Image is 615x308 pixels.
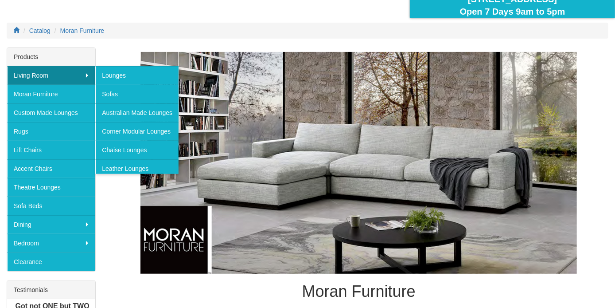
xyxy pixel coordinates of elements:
[7,66,95,85] a: Living Room
[7,253,95,271] a: Clearance
[140,52,577,274] img: Moran Furniture
[95,66,179,85] a: Lounges
[95,103,179,122] a: Australian Made Lounges
[7,178,95,197] a: Theatre Lounges
[7,103,95,122] a: Custom Made Lounges
[7,281,95,299] div: Testimonials
[29,27,51,34] a: Catalog
[7,197,95,215] a: Sofa Beds
[7,159,95,178] a: Accent Chairs
[7,215,95,234] a: Dining
[7,85,95,103] a: Moran Furniture
[95,85,179,103] a: Sofas
[109,283,608,300] h1: Moran Furniture
[7,141,95,159] a: Lift Chairs
[60,27,105,34] a: Moran Furniture
[95,141,179,159] a: Chaise Lounges
[95,159,179,178] a: Leather Lounges
[7,48,95,66] div: Products
[7,234,95,253] a: Bedroom
[95,122,179,141] a: Corner Modular Lounges
[7,122,95,141] a: Rugs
